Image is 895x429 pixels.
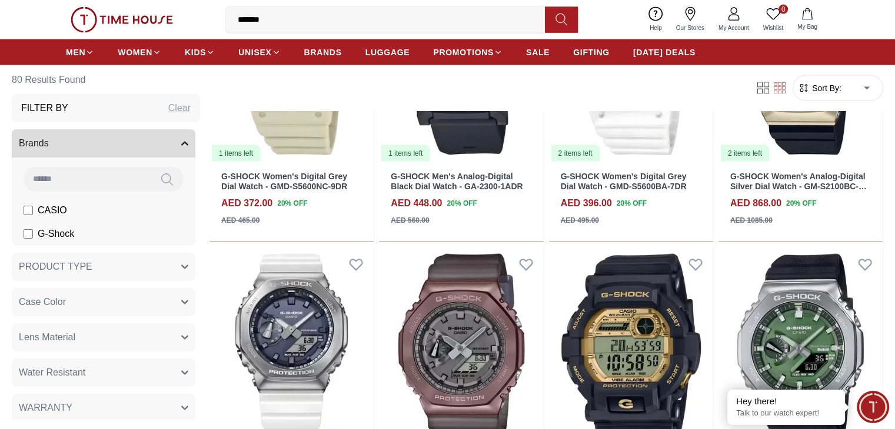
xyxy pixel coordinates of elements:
[526,46,550,58] span: SALE
[633,46,696,58] span: [DATE] DEALS
[857,391,889,423] div: Chat Widget
[12,394,195,422] button: WARRANTY
[433,46,494,58] span: PROMOTIONS
[793,22,822,31] span: My Bag
[365,46,410,58] span: LUGGAGE
[221,172,347,191] a: G-SHOCK Women's Digital Grey Dial Watch - GMD-S5600NC-9DR
[365,42,410,63] a: LUGGAGE
[573,42,610,63] a: GIFTING
[24,229,33,239] input: G-Shock
[645,24,667,32] span: Help
[778,5,788,14] span: 0
[714,24,754,32] span: My Account
[730,172,867,201] a: G-SHOCK Women's Analog-Digital Silver Dial Watch - GM-S2100BC-1ADR
[758,24,788,32] span: Wishlist
[721,145,769,162] div: 2 items left
[38,203,67,217] span: CASIO
[19,260,92,274] span: PRODUCT TYPE
[238,42,280,63] a: UNISEX
[736,408,836,418] p: Talk to our watch expert!
[810,82,841,94] span: Sort By:
[391,172,523,191] a: G-SHOCK Men's Analog-Digital Black Dial Watch - GA-2300-1ADR
[433,42,503,63] a: PROMOTIONS
[447,198,477,209] span: 20 % OFF
[551,145,600,162] div: 2 items left
[736,396,836,407] div: Hey there!
[221,215,259,226] div: AED 465.00
[786,198,816,209] span: 20 % OFF
[756,5,790,35] a: 0Wishlist
[391,215,429,226] div: AED 560.00
[221,196,272,210] h4: AED 372.00
[66,46,85,58] span: MEN
[12,253,195,281] button: PRODUCT TYPE
[19,401,72,415] span: WARRANTY
[561,196,612,210] h4: AED 396.00
[66,42,94,63] a: MEN
[168,101,191,115] div: Clear
[12,66,200,94] h6: 80 Results Found
[730,215,773,226] div: AED 1085.00
[633,42,696,63] a: [DATE] DEALS
[381,145,430,162] div: 1 items left
[238,46,271,58] span: UNISEX
[12,288,195,316] button: Case Color
[617,198,647,209] span: 20 % OFF
[38,227,74,241] span: G-Shock
[118,46,152,58] span: WOMEN
[12,129,195,157] button: Brands
[19,295,66,309] span: Case Color
[643,5,669,35] a: Help
[391,196,442,210] h4: AED 448.00
[12,323,195,351] button: Lens Material
[790,6,824,33] button: My Bag
[118,42,161,63] a: WOMEN
[304,42,342,63] a: BRANDS
[730,196,781,210] h4: AED 868.00
[24,206,33,215] input: CASIO
[561,172,687,191] a: G-SHOCK Women's Digital Grey Dial Watch - GMD-S5600BA-7DR
[19,136,49,150] span: Brands
[12,358,195,387] button: Water Resistant
[212,145,260,162] div: 1 items left
[561,215,599,226] div: AED 495.00
[71,7,173,33] img: ...
[185,46,206,58] span: KIDS
[19,366,85,380] span: Water Resistant
[526,42,550,63] a: SALE
[798,82,841,94] button: Sort By:
[671,24,709,32] span: Our Stores
[277,198,307,209] span: 20 % OFF
[21,101,68,115] h3: Filter By
[573,46,610,58] span: GIFTING
[669,5,711,35] a: Our Stores
[19,330,75,344] span: Lens Material
[304,46,342,58] span: BRANDS
[185,42,215,63] a: KIDS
